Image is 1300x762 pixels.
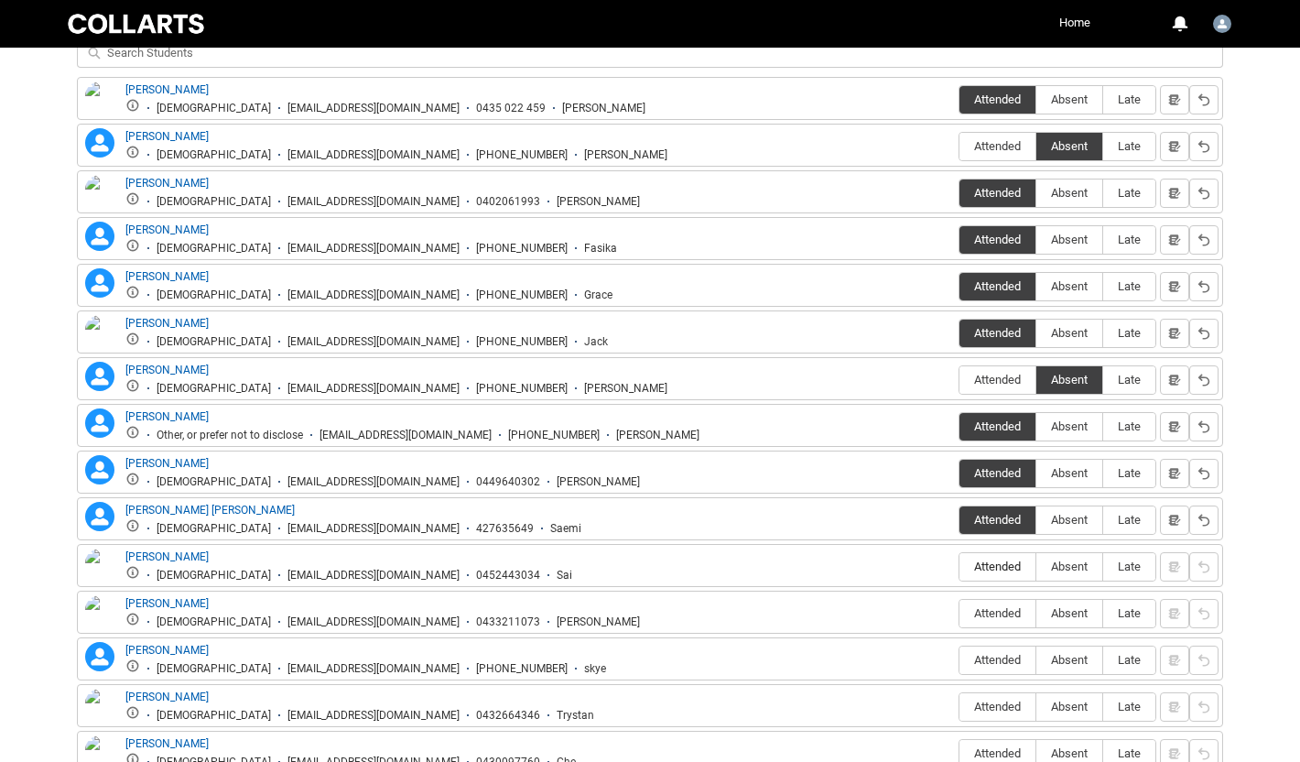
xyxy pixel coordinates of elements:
[1036,746,1102,760] span: Absent
[85,549,114,602] img: Sai Nishchay Vaddepalli
[1213,15,1231,33] img: Phoebe.Green
[287,522,460,536] div: [EMAIL_ADDRESS][DOMAIN_NAME]
[1160,132,1189,161] button: Notes
[557,569,572,582] div: Sai
[1189,646,1219,675] button: Reset
[476,615,540,629] div: 0433211073
[476,242,568,256] div: [PHONE_NUMBER]
[157,662,271,676] div: [DEMOGRAPHIC_DATA]
[1189,506,1219,535] button: Reset
[1036,466,1102,480] span: Absent
[1103,466,1155,480] span: Late
[1036,560,1102,573] span: Absent
[85,82,114,122] img: Aayan Haq
[959,186,1035,200] span: Attended
[85,175,114,215] img: Elizabeth Bayldon
[287,102,460,115] div: [EMAIL_ADDRESS][DOMAIN_NAME]
[1103,186,1155,200] span: Late
[1160,412,1189,441] button: Notes
[476,569,540,582] div: 0452443034
[1036,326,1102,340] span: Absent
[1103,93,1155,106] span: Late
[85,502,114,531] lightning-icon: Pamela Asato Noguchi
[1189,692,1219,722] button: Reset
[1103,700,1155,713] span: Late
[1160,365,1189,395] button: Notes
[476,102,546,115] div: 0435 022 459
[584,335,608,349] div: Jack
[1189,132,1219,161] button: Reset
[1103,233,1155,246] span: Late
[1036,93,1102,106] span: Absent
[125,737,209,750] a: [PERSON_NAME]
[157,475,271,489] div: [DEMOGRAPHIC_DATA]
[959,279,1035,293] span: Attended
[1189,319,1219,348] button: Reset
[287,382,460,396] div: [EMAIL_ADDRESS][DOMAIN_NAME]
[584,288,612,302] div: Grace
[125,177,209,190] a: [PERSON_NAME]
[125,457,209,470] a: [PERSON_NAME]
[1103,746,1155,760] span: Late
[1055,9,1095,37] a: Home
[1189,459,1219,488] button: Reset
[1103,560,1155,573] span: Late
[157,429,303,442] div: Other, or prefer not to disclose
[85,595,114,648] img: Samuel Torres Camargo
[125,550,209,563] a: [PERSON_NAME]
[1036,700,1102,713] span: Absent
[85,408,114,438] lightning-icon: Mael Kefi
[1189,85,1219,114] button: Reset
[557,615,640,629] div: [PERSON_NAME]
[125,364,209,376] a: [PERSON_NAME]
[1103,373,1155,386] span: Late
[1160,319,1189,348] button: Notes
[1160,506,1189,535] button: Notes
[616,429,699,442] div: [PERSON_NAME]
[1189,179,1219,208] button: Reset
[157,382,271,396] div: [DEMOGRAPHIC_DATA]
[959,93,1035,106] span: Attended
[125,597,209,610] a: [PERSON_NAME]
[287,195,460,209] div: [EMAIL_ADDRESS][DOMAIN_NAME]
[959,746,1035,760] span: Attended
[1103,326,1155,340] span: Late
[287,709,460,723] div: [EMAIL_ADDRESS][DOMAIN_NAME]
[1189,552,1219,582] button: Reset
[320,429,492,442] div: [EMAIL_ADDRESS][DOMAIN_NAME]
[476,148,568,162] div: [PHONE_NUMBER]
[125,504,295,517] a: [PERSON_NAME] [PERSON_NAME]
[1036,653,1102,667] span: Absent
[287,615,460,629] div: [EMAIL_ADDRESS][DOMAIN_NAME]
[125,317,209,330] a: [PERSON_NAME]
[157,102,271,115] div: [DEMOGRAPHIC_DATA]
[1036,419,1102,433] span: Absent
[584,382,667,396] div: [PERSON_NAME]
[476,709,540,723] div: 0432664346
[1036,513,1102,527] span: Absent
[287,569,460,582] div: [EMAIL_ADDRESS][DOMAIN_NAME]
[1036,233,1102,246] span: Absent
[125,410,209,423] a: [PERSON_NAME]
[1160,85,1189,114] button: Notes
[77,38,1223,68] input: Search Students
[1103,653,1155,667] span: Late
[1189,365,1219,395] button: Reset
[157,709,271,723] div: [DEMOGRAPHIC_DATA]
[1103,279,1155,293] span: Late
[85,689,114,729] img: Trystan Jongejan
[557,475,640,489] div: [PERSON_NAME]
[557,195,640,209] div: [PERSON_NAME]
[85,455,114,484] lightning-icon: Owen Wintle
[125,130,209,143] a: [PERSON_NAME]
[1189,599,1219,628] button: Reset
[959,373,1035,386] span: Attended
[1160,179,1189,208] button: Notes
[1208,7,1236,37] button: User Profile Phoebe.Green
[959,419,1035,433] span: Attended
[959,466,1035,480] span: Attended
[85,128,114,158] lightning-icon: Anggraini Demitri
[584,242,617,256] div: Fasika
[125,83,209,96] a: [PERSON_NAME]
[959,700,1035,713] span: Attended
